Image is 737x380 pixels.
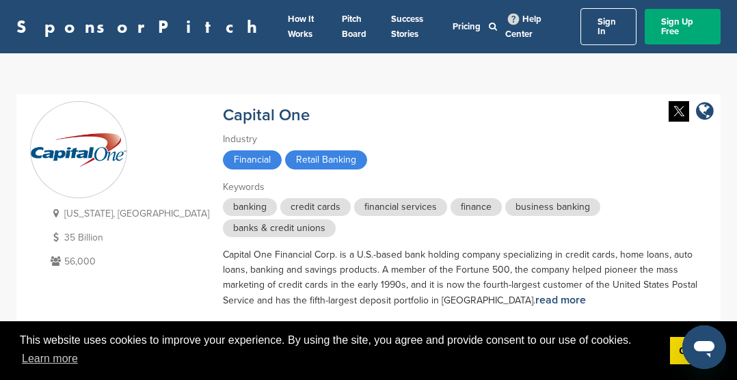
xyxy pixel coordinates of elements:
[47,229,209,246] p: 35 Billion
[223,132,701,147] div: Industry
[580,8,636,45] a: Sign In
[354,198,447,216] span: financial services
[20,349,80,369] a: learn more about cookies
[47,253,209,270] p: 56,000
[31,133,126,167] img: Sponsorpitch & Capital One
[285,150,367,169] span: Retail Banking
[223,198,277,216] span: banking
[505,198,600,216] span: business banking
[505,11,541,42] a: Help Center
[47,205,209,222] p: [US_STATE], [GEOGRAPHIC_DATA]
[451,198,502,216] span: finance
[16,18,266,36] a: SponsorPitch
[696,101,714,124] a: company link
[391,14,423,40] a: Success Stories
[288,14,314,40] a: How It Works
[223,105,310,125] a: Capital One
[645,9,721,44] a: Sign Up Free
[342,14,366,40] a: Pitch Board
[20,332,659,369] span: This website uses cookies to improve your experience. By using the site, you agree and provide co...
[223,247,701,308] div: Capital One Financial Corp. is a U.S.-based bank holding company specializing in credit cards, ho...
[453,21,481,32] a: Pricing
[535,293,586,307] a: read more
[682,325,726,369] iframe: Button to launch messaging window
[223,150,282,169] span: Financial
[280,198,351,216] span: credit cards
[670,337,717,364] a: dismiss cookie message
[669,101,689,122] img: Twitter white
[223,180,701,195] div: Keywords
[223,219,336,237] span: banks & credit unions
